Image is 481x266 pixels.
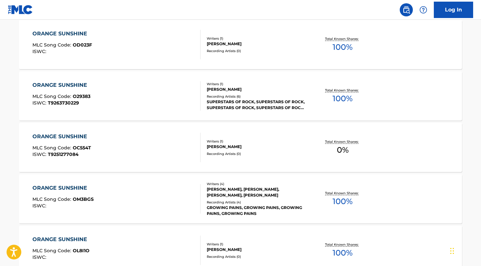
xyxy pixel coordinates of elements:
div: Writers ( 1 ) [207,82,306,86]
div: ORANGE SUNSHINE [32,133,91,141]
iframe: Chat Widget [448,235,481,266]
a: ORANGE SUNSHINEMLC Song Code:OD023FISWC:Writers (1)[PERSON_NAME]Recording Artists (0)Total Known ... [19,20,462,69]
div: GROWING PAINS, GROWING PAINS, GROWING PAINS, GROWING PAINS [207,205,306,217]
p: Total Known Shares: [325,88,360,93]
a: Log In [434,2,473,18]
div: [PERSON_NAME] [207,41,306,47]
div: Drag [450,241,454,261]
span: OL8I1O [73,248,89,254]
span: MLC Song Code : [32,196,73,202]
div: Help [417,3,430,16]
div: [PERSON_NAME] [207,247,306,253]
img: search [402,6,410,14]
span: ISWC : [32,48,48,54]
a: ORANGE SUNSHINEMLC Song Code:O29383ISWC:T9263730229Writers (1)[PERSON_NAME]Recording Artists (6)S... [19,71,462,121]
img: help [419,6,427,14]
div: ORANGE SUNSHINE [32,30,92,38]
span: O29383 [73,93,90,99]
span: 100 % [333,247,353,259]
span: OM3BGS [73,196,94,202]
div: ORANGE SUNSHINE [32,184,94,192]
div: [PERSON_NAME] [207,86,306,92]
span: 100 % [333,196,353,207]
span: MLC Song Code : [32,145,73,151]
span: ISWC : [32,203,48,209]
div: Writers ( 1 ) [207,242,306,247]
p: Total Known Shares: [325,36,360,41]
a: Public Search [400,3,413,16]
div: Writers ( 1 ) [207,139,306,144]
div: ORANGE SUNSHINE [32,236,90,243]
span: 0 % [337,144,349,156]
span: MLC Song Code : [32,93,73,99]
p: Total Known Shares: [325,242,360,247]
div: [PERSON_NAME], [PERSON_NAME], [PERSON_NAME], [PERSON_NAME] [207,186,306,198]
span: 100 % [333,41,353,53]
span: MLC Song Code : [32,42,73,48]
div: [PERSON_NAME] [207,144,306,150]
span: 100 % [333,93,353,104]
span: ISWC : [32,151,48,157]
a: ORANGE SUNSHINEMLC Song Code:OC554TISWC:T9251277084Writers (1)[PERSON_NAME]Recording Artists (0)T... [19,123,462,172]
div: Writers ( 4 ) [207,181,306,186]
div: Recording Artists ( 0 ) [207,151,306,156]
div: Recording Artists ( 6 ) [207,94,306,99]
span: T9263730229 [48,100,79,106]
p: Total Known Shares: [325,139,360,144]
span: ISWC : [32,100,48,106]
span: MLC Song Code : [32,248,73,254]
a: ORANGE SUNSHINEMLC Song Code:OM3BGSISWC:Writers (4)[PERSON_NAME], [PERSON_NAME], [PERSON_NAME], [... [19,174,462,223]
div: ORANGE SUNSHINE [32,81,90,89]
p: Total Known Shares: [325,191,360,196]
span: OC554T [73,145,91,151]
div: Recording Artists ( 4 ) [207,200,306,205]
img: MLC Logo [8,5,33,14]
div: Recording Artists ( 0 ) [207,254,306,259]
div: SUPERSTARS OF ROCK, SUPERSTARS OF ROCK, SUPERSTARS OF ROCK, SUPERSTARS OF ROCK, SUPERSTARS OF ROCK [207,99,306,111]
div: Recording Artists ( 0 ) [207,48,306,53]
span: ISWC : [32,254,48,260]
div: Writers ( 1 ) [207,36,306,41]
span: T9251277084 [48,151,79,157]
span: OD023F [73,42,92,48]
